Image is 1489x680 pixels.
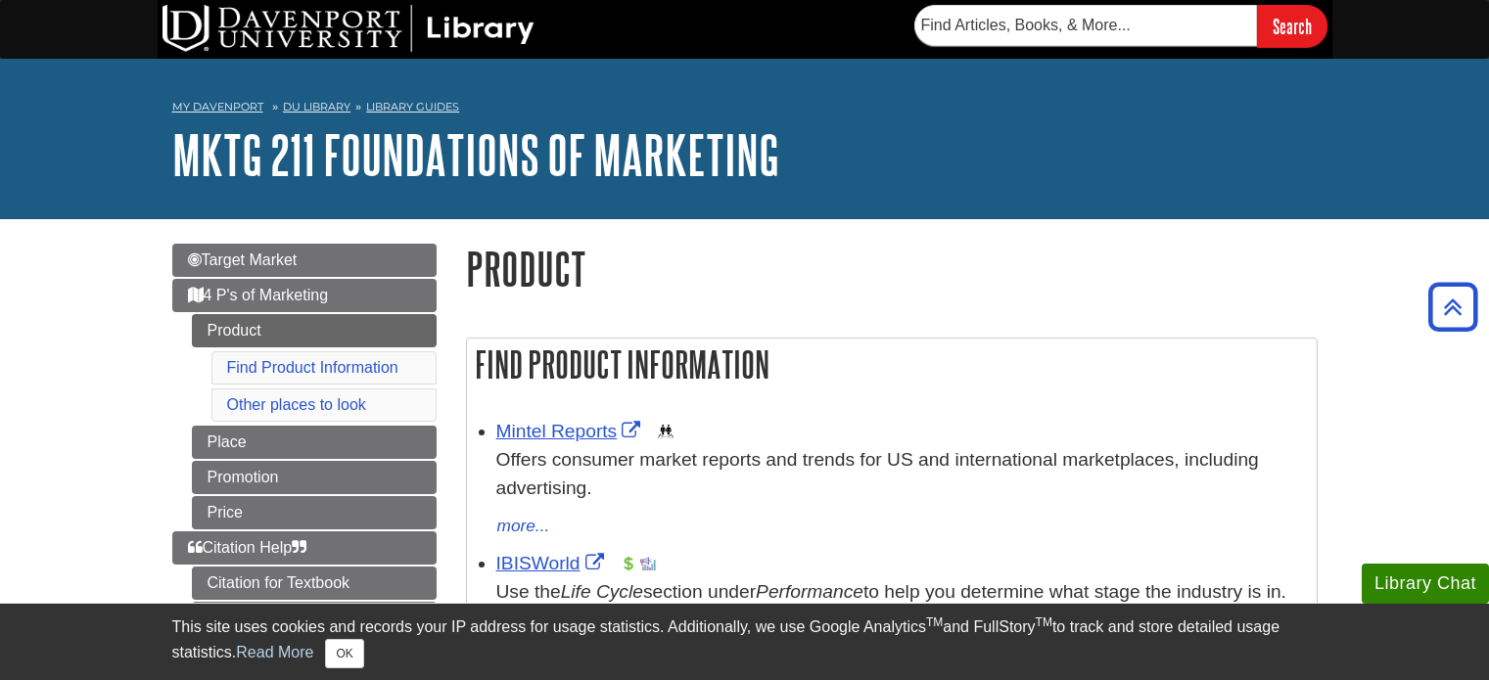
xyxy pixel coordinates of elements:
h1: Product [466,244,1318,294]
a: Product [192,314,437,347]
a: DU Library [283,100,350,113]
button: Library Chat [1362,564,1489,604]
span: 4 P's of Marketing [188,287,329,303]
img: Industry Report [640,556,656,571]
span: Target Market [188,251,298,268]
sup: TM [926,615,943,629]
a: Link opens in new window [496,421,646,441]
input: Search [1257,5,1327,47]
a: Citation Help [172,531,437,565]
a: My Davenport [172,99,263,115]
form: Searches DU Library's articles, books, and more [914,5,1327,47]
a: Other places to look [227,396,366,413]
a: MKTG 211 Foundations of Marketing [172,124,779,185]
div: Use the section under to help you determine what stage the industry is in. [496,578,1307,607]
input: Find Articles, Books, & More... [914,5,1257,46]
a: Link opens in new window [496,553,609,573]
a: Promotion [192,461,437,494]
div: This site uses cookies and records your IP address for usage statistics. Additionally, we use Goo... [172,615,1318,668]
a: Price [192,496,437,529]
img: Financial Report [621,556,636,571]
a: Find Product Information [227,359,398,376]
a: Place [192,426,437,459]
button: more... [496,513,551,540]
a: Library Guides [366,100,459,113]
span: Citation Help [188,539,307,556]
p: Offers consumer market reports and trends for US and international marketplaces, including advert... [496,446,1307,503]
h2: Find Product Information [467,339,1317,390]
a: Target Market [172,244,437,277]
img: Demographics [658,424,674,439]
a: 4 P's of Marketing [172,279,437,312]
img: DU Library [163,5,535,52]
button: Close [325,639,363,668]
a: APA Help [192,602,437,635]
i: Life Cycle [561,581,643,602]
i: Performance [756,581,863,602]
a: Back to Top [1421,294,1484,320]
nav: breadcrumb [172,94,1318,125]
a: Citation for Textbook [192,567,437,600]
sup: TM [1036,615,1052,629]
a: Read More [236,644,313,660]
